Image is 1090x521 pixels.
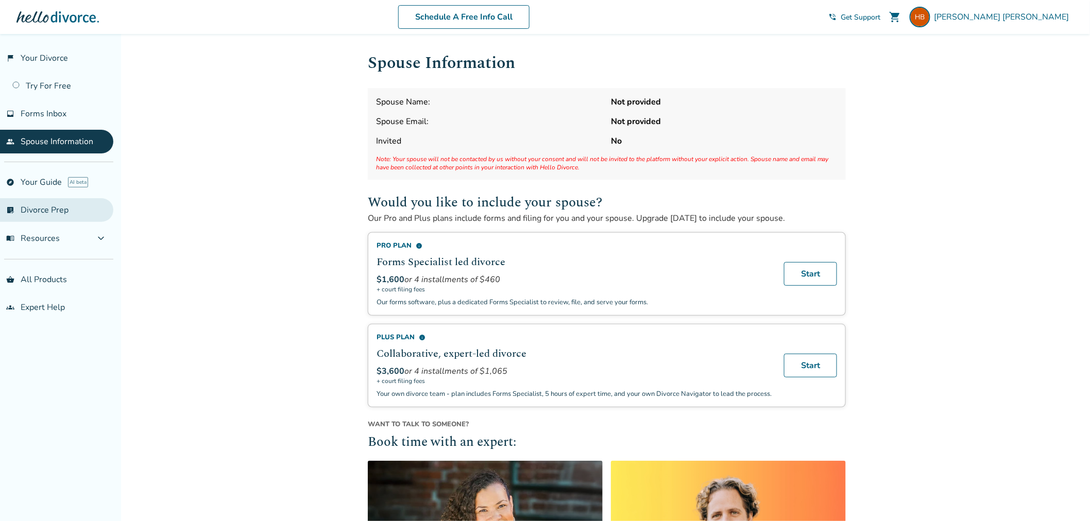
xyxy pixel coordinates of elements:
span: shopping_basket [6,275,14,284]
span: groups [6,303,14,311]
p: Our Pro and Plus plans include forms and filing for you and your spouse. Upgrade [DATE] to includ... [368,213,846,224]
strong: Not provided [611,116,838,127]
span: + court filing fees [377,285,772,293]
span: list_alt_check [6,206,14,214]
span: [PERSON_NAME] [PERSON_NAME] [934,11,1074,23]
span: Want to talk to someone? [368,420,846,429]
span: Resources [6,233,60,244]
div: or 4 installments of $1,065 [377,366,772,377]
div: Pro Plan [377,241,772,250]
span: Note: Your spouse will not be contacted by us without your consent and will not be invited to the... [376,155,838,171]
div: or 4 installments of $460 [377,274,772,285]
a: Start [784,262,837,286]
a: Schedule A Free Info Call [398,5,530,29]
div: Plus Plan [377,333,772,342]
span: info [416,242,422,249]
strong: No [611,135,838,147]
strong: Not provided [611,96,838,108]
span: Invited [376,135,603,147]
h2: Book time with an expert: [368,433,846,453]
p: Your own divorce team - plan includes Forms Specialist, 5 hours of expert time, and your own Divo... [377,389,772,398]
span: Get Support [841,12,881,22]
span: Spouse Email: [376,116,603,127]
img: hollyjbraddock@gmail.com [910,7,930,27]
span: info [419,334,425,341]
span: Forms Inbox [21,108,66,119]
span: Spouse Name: [376,96,603,108]
h2: Forms Specialist led divorce [377,254,772,270]
p: Our forms software, plus a dedicated Forms Specialist to review, file, and serve your forms. [377,298,772,307]
span: $1,600 [377,274,404,285]
span: people [6,137,14,146]
iframe: Chat Widget [1038,472,1090,521]
span: expand_more [95,232,107,245]
h2: Collaborative, expert-led divorce [377,346,772,361]
a: Start [784,354,837,377]
span: flag_2 [6,54,14,62]
span: $3,600 [377,366,404,377]
span: explore [6,178,14,186]
span: shopping_cart [889,11,901,23]
h2: Would you like to include your spouse? [368,192,846,213]
span: + court filing fees [377,377,772,385]
span: phone_in_talk [829,13,837,21]
h1: Spouse Information [368,50,846,76]
span: menu_book [6,234,14,242]
span: inbox [6,110,14,118]
span: AI beta [68,177,88,187]
a: phone_in_talkGet Support [829,12,881,22]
